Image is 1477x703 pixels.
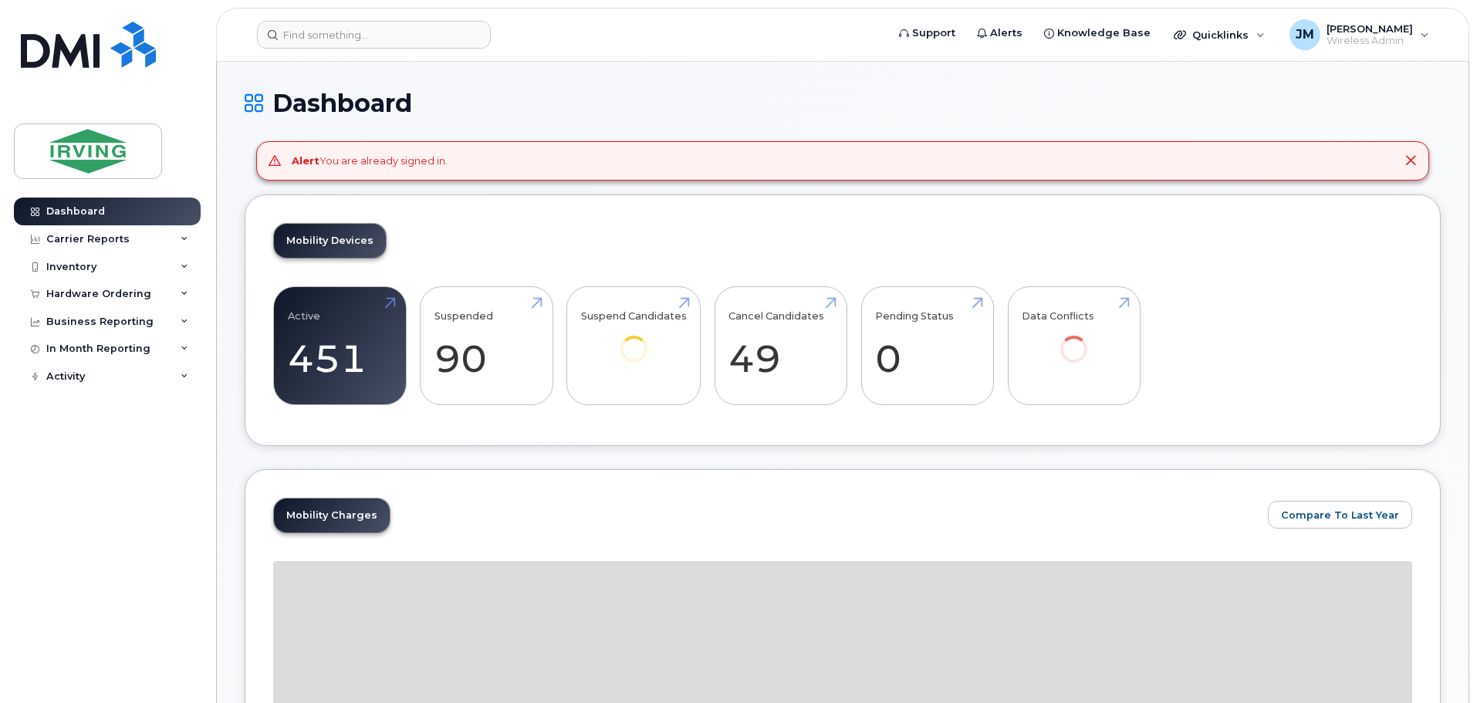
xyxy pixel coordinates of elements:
[274,499,390,532] a: Mobility Charges
[274,224,386,258] a: Mobility Devices
[245,90,1441,117] h1: Dashboard
[1022,295,1126,384] a: Data Conflicts
[581,295,687,384] a: Suspend Candidates
[1268,501,1412,529] button: Compare To Last Year
[434,295,539,397] a: Suspended 90
[875,295,979,397] a: Pending Status 0
[292,154,319,167] strong: Alert
[728,295,833,397] a: Cancel Candidates 49
[292,154,448,168] div: You are already signed in.
[1281,508,1399,522] span: Compare To Last Year
[288,295,392,397] a: Active 451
